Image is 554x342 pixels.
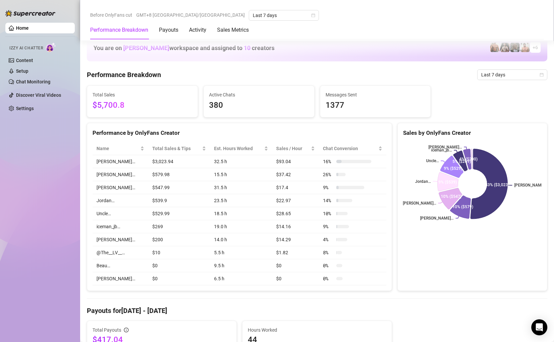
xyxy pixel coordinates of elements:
[533,44,538,51] span: + 6
[531,319,547,335] div: Open Intercom Messenger
[540,73,544,77] span: calendar
[323,210,334,217] span: 10 %
[428,145,462,149] text: [PERSON_NAME]…
[272,181,319,194] td: $17.4
[403,201,436,206] text: [PERSON_NAME]…
[148,272,210,285] td: $0
[148,259,210,272] td: $0
[90,10,132,20] span: Before OnlyFans cut
[210,220,272,233] td: 19.0 h
[326,91,425,98] span: Messages Sent
[217,26,249,34] div: Sales Metrics
[210,246,272,259] td: 5.5 h
[326,99,425,112] span: 1377
[93,91,192,98] span: Total Sales
[148,168,210,181] td: $579.98
[16,79,50,84] a: Chat Monitoring
[323,184,334,191] span: 9 %
[16,68,28,74] a: Setup
[272,233,319,246] td: $14.29
[93,246,148,259] td: @The__LV__…
[210,272,272,285] td: 6.5 h
[272,220,319,233] td: $14.16
[9,45,43,51] span: Izzy AI Chatter
[93,207,148,220] td: Uncle…
[210,194,272,207] td: 23.5 h
[323,249,334,256] span: 8 %
[210,155,272,168] td: 32.5 h
[272,259,319,272] td: $0
[426,158,439,163] text: Uncle…
[420,216,453,221] text: [PERSON_NAME]…
[93,194,148,207] td: Jordan…
[210,233,272,246] td: 14.0 h
[253,10,315,20] span: Last 7 days
[323,158,334,165] span: 16 %
[16,106,34,111] a: Settings
[272,155,319,168] td: $93.04
[93,155,148,168] td: [PERSON_NAME]…
[136,10,245,20] span: GMT+8 [GEOGRAPHIC_DATA]/[GEOGRAPHIC_DATA]
[148,207,210,220] td: $529.99
[87,70,161,79] h4: Performance Breakdown
[272,142,319,155] th: Sales / Hour
[214,145,263,152] div: Est. Hours Worked
[272,272,319,285] td: $0
[323,197,334,204] span: 14 %
[210,181,272,194] td: 31.5 h
[93,142,148,155] th: Name
[403,128,542,137] div: Sales by OnlyFans Creator
[210,207,272,220] td: 18.5 h
[500,43,510,52] img: Marcus
[87,306,547,315] h4: Payouts for [DATE] - [DATE]
[272,168,319,181] td: $37.42
[431,148,452,152] text: iceman_jb…
[93,272,148,285] td: [PERSON_NAME]…
[90,26,148,34] div: Performance Breakdown
[93,233,148,246] td: [PERSON_NAME]…
[93,326,121,334] span: Total Payouts
[148,155,210,168] td: $3,023.94
[16,92,61,98] a: Discover Viral Videos
[148,233,210,246] td: $200
[148,220,210,233] td: $269
[97,145,139,152] span: Name
[514,183,548,188] text: [PERSON_NAME]…
[93,99,192,112] span: $5,700.8
[272,246,319,259] td: $1.82
[520,43,530,52] img: Beau
[159,26,178,34] div: Payouts
[148,181,210,194] td: $547.99
[490,43,500,52] img: David
[481,70,543,80] span: Last 7 days
[248,326,386,334] span: Hours Worked
[93,259,148,272] td: Beau…
[415,179,431,184] text: Jordan…
[148,246,210,259] td: $10
[94,44,274,52] h1: You are on workspace and assigned to creators
[93,168,148,181] td: [PERSON_NAME]…
[210,259,272,272] td: 9.5 h
[16,25,29,31] a: Home
[93,181,148,194] td: [PERSON_NAME]…
[5,10,55,17] img: logo-BBDzfeDw.svg
[244,44,250,51] span: 10
[148,142,210,155] th: Total Sales & Tips
[276,145,310,152] span: Sales / Hour
[209,91,309,98] span: Active Chats
[93,220,148,233] td: iceman_jb…
[209,99,309,112] span: 380
[323,262,334,269] span: 0 %
[124,328,129,332] span: info-circle
[123,44,169,51] span: [PERSON_NAME]
[510,43,520,52] img: iceman_jb
[272,194,319,207] td: $22.97
[323,223,334,230] span: 9 %
[152,145,201,152] span: Total Sales & Tips
[323,275,334,282] span: 0 %
[323,171,334,178] span: 26 %
[16,58,33,63] a: Content
[272,207,319,220] td: $28.65
[311,13,315,17] span: calendar
[93,128,386,137] div: Performance by OnlyFans Creator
